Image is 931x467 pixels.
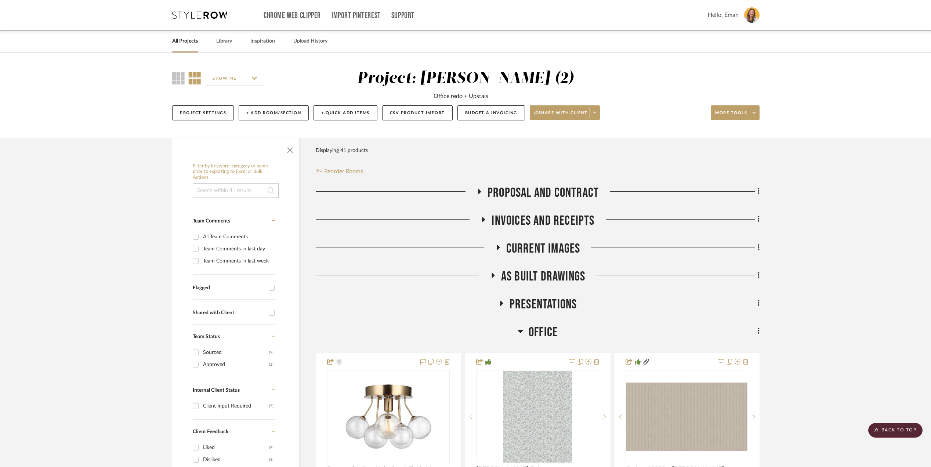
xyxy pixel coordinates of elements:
[239,105,309,120] button: + Add Room/Section
[203,243,273,255] div: Team Comments in last day
[203,400,269,412] div: Client Input Required
[193,163,279,181] h6: Filter by keyword, category or name prior to exporting to Excel or Bulk Actions
[293,36,327,46] a: Upload History
[530,105,600,120] button: Share with client
[534,110,588,121] span: Share with client
[744,7,760,23] img: avatar
[434,92,488,101] div: Office redo + Upstais
[510,297,577,312] span: Presentations
[203,359,269,370] div: Approved
[501,269,585,285] span: As Built Drawings
[269,454,273,466] div: (6)
[488,185,599,201] span: proposal and contract
[216,36,232,46] a: Library
[503,371,572,463] img: Parker Rain
[193,183,279,198] input: Search within 41 results
[172,36,198,46] a: All Projects
[708,11,739,19] span: Hello, Eman
[626,370,748,463] div: 0
[172,105,234,120] button: Project Settings
[203,347,269,358] div: Sourced
[193,218,230,224] span: Team Comments
[203,454,269,466] div: Disliked
[492,213,594,229] span: invoices and receipts
[250,36,275,46] a: Inspiration
[264,12,321,19] a: Chrome Web Clipper
[193,310,265,316] div: Shared with Client
[868,423,923,438] scroll-to-top-button: BACK TO TOP
[316,143,368,158] div: Displaying 41 products
[193,285,265,291] div: Flagged
[626,383,747,451] img: Craie - 12002 - Bain de Boue
[283,141,297,156] button: Close
[506,241,580,257] span: Current Images
[529,325,558,340] span: Office
[316,167,363,176] button: Reorder Rooms
[382,105,453,120] button: CSV Product Import
[269,347,273,358] div: (9)
[357,71,574,86] div: Project: [PERSON_NAME] (2)
[269,400,273,412] div: (5)
[203,255,273,267] div: Team Comments in last week
[193,429,228,434] span: Client Feedback
[269,359,273,370] div: (2)
[324,167,363,176] span: Reorder Rooms
[203,231,273,243] div: All Team Comments
[269,442,273,453] div: (9)
[391,12,414,19] a: Support
[711,105,760,120] button: More tools
[457,105,525,120] button: Budget & Invoicing
[193,334,220,339] span: Team Status
[477,370,598,463] div: 0
[203,442,269,453] div: Liked
[314,105,377,120] button: + Quick Add Items
[193,388,240,393] span: Internal Client Status
[332,12,381,19] a: Import Pinterest
[715,110,747,121] span: More tools
[343,371,434,463] img: Bronzeville One Light Semi-Flush Mount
